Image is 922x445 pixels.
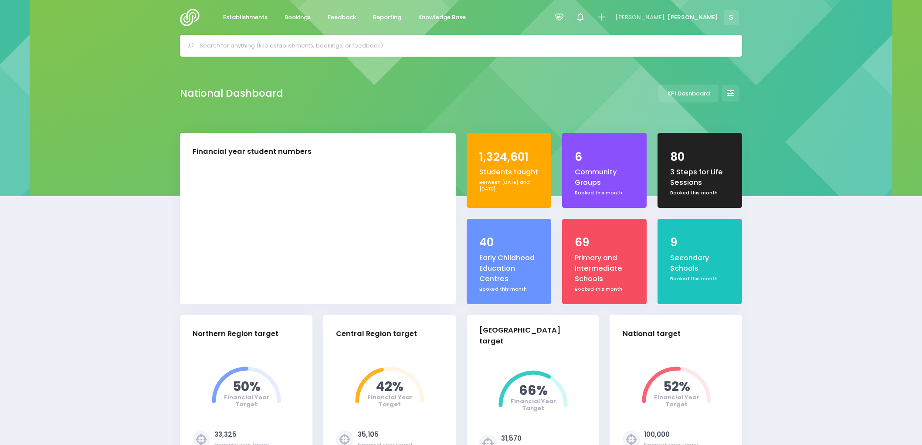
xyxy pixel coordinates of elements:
[285,13,311,22] span: Bookings
[479,179,539,193] div: Between [DATE] and [DATE]
[479,149,539,166] div: 1,324,601
[575,234,634,251] div: 69
[644,430,670,439] a: 100,000
[366,9,408,26] a: Reporting
[658,85,719,102] a: KPI Dashboard
[670,234,729,251] div: 9
[479,234,539,251] div: 40
[193,329,278,340] div: Northern Region target
[193,146,312,157] div: Financial year student numbers
[373,13,401,22] span: Reporting
[223,13,268,22] span: Establishments
[320,9,363,26] a: Feedback
[575,253,634,285] div: Primary and Intermediate Schools
[479,253,539,285] div: Early Childhood Education Centres
[724,10,739,25] span: S
[670,149,729,166] div: 80
[670,167,729,188] div: 3 Steps for Life Sessions
[216,9,275,26] a: Establishments
[623,329,681,340] div: National target
[668,13,718,22] span: [PERSON_NAME]
[277,9,318,26] a: Bookings
[670,275,729,282] div: Booked this month
[670,253,729,274] div: Secondary Schools
[418,13,466,22] span: Knowledge Base
[501,434,522,443] a: 31,570
[615,13,666,22] span: [PERSON_NAME],
[575,149,634,166] div: 6
[200,39,730,52] input: Search for anything (like establishments, bookings, or feedback)
[180,9,205,26] img: Logo
[479,167,539,177] div: Students taught
[670,190,729,197] div: Booked this month
[336,329,417,340] div: Central Region target
[328,13,356,22] span: Feedback
[575,167,634,188] div: Community Groups
[575,286,634,293] div: Booked this month
[358,430,379,439] a: 35,105
[411,9,473,26] a: Knowledge Base
[479,286,539,293] div: Booked this month
[479,325,579,347] div: [GEOGRAPHIC_DATA] target
[180,88,283,99] h2: National Dashboard
[214,430,237,439] a: 33,325
[575,190,634,197] div: Booked this month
